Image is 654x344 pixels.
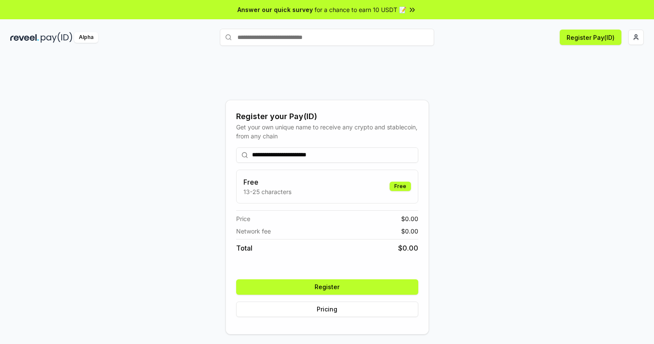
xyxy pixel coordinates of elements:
[236,111,418,123] div: Register your Pay(ID)
[10,32,39,43] img: reveel_dark
[236,243,252,253] span: Total
[398,243,418,253] span: $ 0.00
[560,30,621,45] button: Register Pay(ID)
[390,182,411,191] div: Free
[236,214,250,223] span: Price
[315,5,406,14] span: for a chance to earn 10 USDT 📝
[236,227,271,236] span: Network fee
[236,279,418,295] button: Register
[237,5,313,14] span: Answer our quick survey
[236,302,418,317] button: Pricing
[41,32,72,43] img: pay_id
[243,187,291,196] p: 13-25 characters
[243,177,291,187] h3: Free
[236,123,418,141] div: Get your own unique name to receive any crypto and stablecoin, from any chain
[74,32,98,43] div: Alpha
[401,227,418,236] span: $ 0.00
[401,214,418,223] span: $ 0.00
